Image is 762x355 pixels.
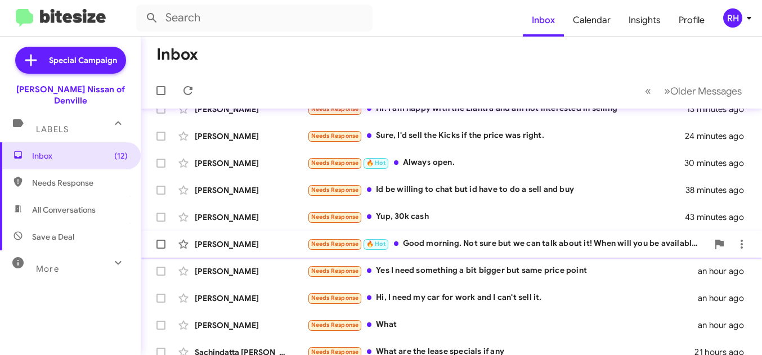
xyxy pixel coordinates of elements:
div: 13 minutes ago [687,104,753,115]
div: [PERSON_NAME] [195,293,307,304]
span: Needs Response [311,186,359,194]
a: Profile [670,4,714,37]
span: » [664,84,670,98]
a: Special Campaign [15,47,126,74]
span: 🔥 Hot [366,240,386,248]
div: Yes I need something a bit bigger but same price point [307,264,698,277]
div: [PERSON_NAME] [195,239,307,250]
span: Needs Response [311,132,359,140]
div: Hi, I need my car for work and I can't sell it. [307,291,698,304]
span: Labels [36,124,69,134]
span: Needs Response [311,159,359,167]
span: Older Messages [670,85,742,97]
div: Sure, I'd sell the Kicks if the price was right. [307,129,685,142]
span: « [645,84,651,98]
div: an hour ago [698,320,753,331]
div: an hour ago [698,293,753,304]
span: Needs Response [311,267,359,275]
button: Previous [638,79,658,102]
span: All Conversations [32,204,96,215]
div: Id be willing to chat but id have to do a sell and buy [307,183,685,196]
div: [PERSON_NAME] [195,266,307,277]
div: Yup, 30k cash [307,210,685,223]
div: Good morning. Not sure but we can talk about it! When will you be available to talk? [307,237,708,250]
span: Needs Response [311,294,359,302]
a: Insights [620,4,670,37]
span: Needs Response [32,177,128,188]
a: Inbox [523,4,564,37]
div: Always open. [307,156,685,169]
span: Needs Response [311,240,359,248]
button: Next [657,79,748,102]
span: Save a Deal [32,231,74,242]
div: [PERSON_NAME] [195,185,307,196]
span: Inbox [32,150,128,161]
div: 30 minutes ago [685,158,753,169]
div: an hour ago [698,266,753,277]
div: [PERSON_NAME] [195,104,307,115]
div: Hi. I am happy with the Elantra and am not interested in selling [307,102,687,115]
button: RH [714,8,750,28]
a: Calendar [564,4,620,37]
div: [PERSON_NAME] [195,320,307,331]
div: What [307,318,698,331]
span: Needs Response [311,321,359,329]
div: RH [723,8,742,28]
span: More [36,264,59,274]
input: Search [136,5,373,32]
span: Needs Response [311,105,359,113]
span: (12) [114,150,128,161]
div: 24 minutes ago [685,131,753,142]
span: Needs Response [311,213,359,221]
span: Special Campaign [49,55,117,66]
nav: Page navigation example [639,79,748,102]
div: [PERSON_NAME] [195,131,307,142]
span: 🔥 Hot [366,159,386,167]
div: 38 minutes ago [685,185,753,196]
div: [PERSON_NAME] [195,212,307,223]
div: [PERSON_NAME] [195,158,307,169]
h1: Inbox [156,46,198,64]
div: 43 minutes ago [685,212,753,223]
